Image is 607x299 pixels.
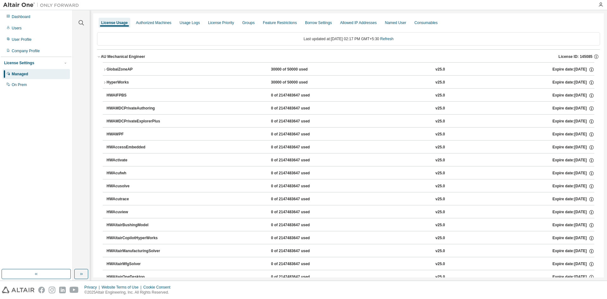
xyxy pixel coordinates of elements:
div: HWAltairCopilotHyperWorks [107,235,163,241]
div: Expire date: [DATE] [553,93,594,98]
button: HWAMDCPrivateExplorerPlus0 of 2147483647 usedv25.0Expire date:[DATE] [107,115,594,128]
div: Authorized Machines [136,20,171,25]
div: Users [12,26,21,31]
button: AU Mechanical EngineerLicense ID: 145085 [97,50,600,64]
div: v25.0 [435,235,445,241]
div: 30000 of 50000 used [271,67,328,72]
p: © 2025 Altair Engineering, Inc. All Rights Reserved. [84,290,174,295]
div: v25.0 [435,106,445,111]
div: Consumables [414,20,438,25]
div: HWAltairOneDesktop [107,274,163,280]
img: instagram.svg [49,287,55,293]
div: 0 of 2147483647 used [271,222,328,228]
div: HWAcutrace [107,196,163,202]
div: v25.0 [435,184,445,189]
div: 0 of 2147483647 used [271,93,328,98]
div: Expire date: [DATE] [553,80,594,85]
div: Expire date: [DATE] [553,196,594,202]
button: HWAMDCPrivateAuthoring0 of 2147483647 usedv25.0Expire date:[DATE] [107,102,594,115]
div: Expire date: [DATE] [553,132,594,137]
div: License Settings [4,60,34,65]
div: 0 of 2147483647 used [271,274,328,280]
div: On Prem [12,82,27,87]
div: HWAIFPBS [107,93,163,98]
div: HWAccessEmbedded [107,145,163,150]
img: altair_logo.svg [2,287,34,293]
button: HWAltairMfgSolver0 of 2147483647 usedv25.0Expire date:[DATE] [107,257,594,271]
div: HWAWPF [107,132,163,137]
div: v25.0 [435,222,445,228]
div: 0 of 2147483647 used [271,158,328,163]
div: HWAltairBushingModel [107,222,163,228]
div: v25.0 [435,261,445,267]
a: Refresh [380,37,394,41]
button: HyperWorks30000 of 50000 usedv25.0Expire date:[DATE] [103,76,594,90]
div: 0 of 2147483647 used [271,248,328,254]
div: v25.0 [435,119,445,124]
button: HWAcuview0 of 2147483647 usedv25.0Expire date:[DATE] [107,205,594,219]
div: v25.0 [435,93,445,98]
div: Expire date: [DATE] [553,106,594,111]
button: HWAcufwh0 of 2147483647 usedv25.0Expire date:[DATE] [107,166,594,180]
div: Expire date: [DATE] [553,235,594,241]
img: facebook.svg [38,287,45,293]
button: HWAIFPBS0 of 2147483647 usedv25.0Expire date:[DATE] [107,89,594,103]
div: Managed [12,72,28,77]
div: Expire date: [DATE] [553,171,594,176]
div: Expire date: [DATE] [553,184,594,189]
button: HWAltairCopilotHyperWorks0 of 2147483647 usedv25.0Expire date:[DATE] [107,231,594,245]
div: Named User [385,20,406,25]
div: v25.0 [435,80,445,85]
div: v25.0 [435,145,445,150]
div: HWAltairManufacturingSolver [107,248,163,254]
div: 0 of 2147483647 used [271,184,328,189]
div: HWAcusolve [107,184,163,189]
div: Expire date: [DATE] [553,274,594,280]
div: Borrow Settings [305,20,332,25]
div: Company Profile [12,48,40,53]
div: Groups [242,20,254,25]
div: Dashboard [12,14,30,19]
div: v25.0 [435,158,445,163]
div: 0 of 2147483647 used [271,235,328,241]
div: Usage Logs [180,20,200,25]
button: GlobalZoneAP30000 of 50000 usedv25.0Expire date:[DATE] [103,63,594,77]
div: v25.0 [435,67,445,72]
div: 0 of 2147483647 used [271,171,328,176]
div: Expire date: [DATE] [553,248,594,254]
div: Feature Restrictions [263,20,297,25]
img: linkedin.svg [59,287,66,293]
div: 0 of 2147483647 used [271,106,328,111]
div: Expire date: [DATE] [553,261,594,267]
div: Expire date: [DATE] [553,145,594,150]
div: v25.0 [435,196,445,202]
div: AU Mechanical Engineer [101,54,145,59]
div: Expire date: [DATE] [553,67,594,72]
div: HWAMDCPrivateExplorerPlus [107,119,163,124]
span: License ID: 145085 [559,54,592,59]
div: 0 of 2147483647 used [271,261,328,267]
div: License Usage [101,20,128,25]
div: Expire date: [DATE] [553,158,594,163]
div: Privacy [84,285,101,290]
div: HWActivate [107,158,163,163]
div: 0 of 2147483647 used [271,196,328,202]
div: Allowed IP Addresses [340,20,377,25]
img: youtube.svg [70,287,79,293]
div: HWAcufwh [107,171,163,176]
div: Expire date: [DATE] [553,222,594,228]
button: HWAltairOneDesktop0 of 2147483647 usedv25.0Expire date:[DATE] [107,270,594,284]
div: License Priority [208,20,234,25]
button: HWAWPF0 of 2147483647 usedv25.0Expire date:[DATE] [107,128,594,141]
div: v25.0 [435,132,445,137]
div: Last updated at: [DATE] 02:17 PM GMT+5:30 [97,32,600,46]
button: HWAcutrace0 of 2147483647 usedv25.0Expire date:[DATE] [107,192,594,206]
div: v25.0 [435,209,445,215]
div: v25.0 [435,171,445,176]
div: HWAcuview [107,209,163,215]
div: Expire date: [DATE] [553,119,594,124]
button: HWAltairBushingModel0 of 2147483647 usedv25.0Expire date:[DATE] [107,218,594,232]
div: Cookie Consent [143,285,174,290]
div: User Profile [12,37,32,42]
div: HWAMDCPrivateAuthoring [107,106,163,111]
